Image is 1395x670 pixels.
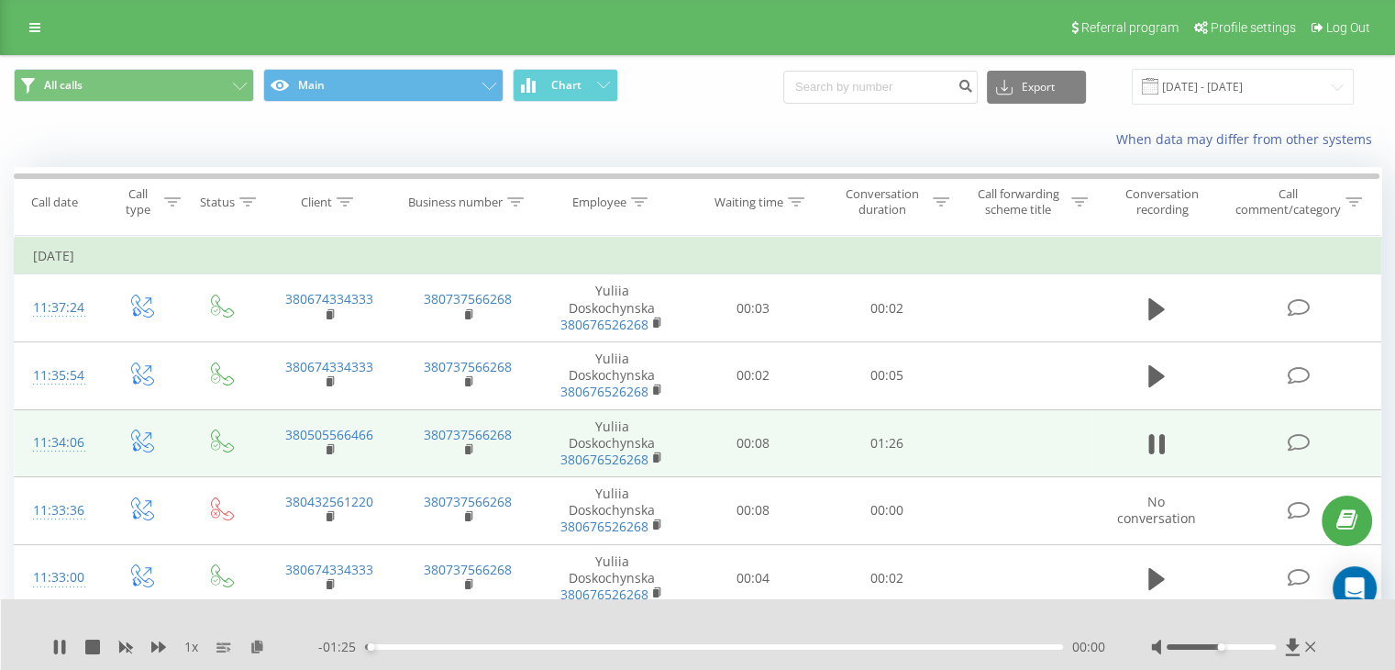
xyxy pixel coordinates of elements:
div: 11:37:24 [33,290,82,326]
td: 00:02 [820,274,953,342]
td: Yuliia Doskochynska [537,477,687,545]
td: [DATE] [15,238,1381,274]
td: 00:08 [687,477,820,545]
a: 380737566268 [424,493,512,510]
span: Log Out [1326,20,1370,35]
a: 380674334333 [285,358,373,375]
td: 00:05 [820,341,953,409]
a: 380737566268 [424,290,512,307]
div: 11:34:06 [33,425,82,461]
td: 00:08 [687,409,820,477]
a: 380676526268 [560,451,648,468]
span: No conversation [1117,493,1196,527]
td: Yuliia Doskochynska [537,544,687,612]
td: 00:02 [687,341,820,409]
button: All calls [14,69,254,102]
div: Conversation duration [836,186,928,218]
td: Yuliia Doskochynska [537,409,687,477]
div: Accessibility label [1217,643,1224,651]
a: 380676526268 [560,316,648,333]
a: 380737566268 [424,426,512,443]
span: All calls [44,78,83,93]
div: Status [200,195,235,210]
a: 380676526268 [560,518,648,535]
div: 11:33:36 [33,493,82,529]
td: 00:02 [820,544,953,612]
a: 380737566268 [424,561,512,578]
div: Waiting time [714,195,783,210]
div: Business number [408,195,503,210]
span: - 01:25 [318,638,365,656]
div: Accessibility label [367,643,374,651]
button: Chart [513,69,618,102]
td: 00:04 [687,544,820,612]
div: 11:33:00 [33,560,82,596]
input: Search by number [783,71,978,104]
td: 01:26 [820,409,953,477]
div: Call comment/category [1234,186,1341,218]
span: Profile settings [1211,20,1296,35]
div: Call forwarding scheme title [970,186,1067,218]
button: Export [987,71,1086,104]
a: 380432561220 [285,493,373,510]
div: Open Intercom Messenger [1333,566,1377,610]
td: 00:03 [687,274,820,342]
div: Call date [31,195,78,210]
a: 380674334333 [285,290,373,307]
div: Employee [572,195,626,210]
td: Yuliia Doskochynska [537,341,687,409]
a: When data may differ from other systems [1116,130,1381,148]
td: 00:00 [820,477,953,545]
span: Chart [551,79,581,92]
div: 11:35:54 [33,358,82,394]
div: Call type [116,186,159,218]
span: Referral program [1081,20,1179,35]
div: Conversation recording [1109,186,1216,218]
a: 380505566466 [285,426,373,443]
td: Yuliia Doskochynska [537,274,687,342]
a: 380676526268 [560,586,648,603]
a: 380737566268 [424,358,512,375]
a: 380674334333 [285,561,373,578]
a: 380676526268 [560,383,648,400]
div: Client [301,195,332,210]
button: Main [263,69,504,102]
span: 1 x [184,638,198,656]
span: 00:00 [1072,638,1105,656]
